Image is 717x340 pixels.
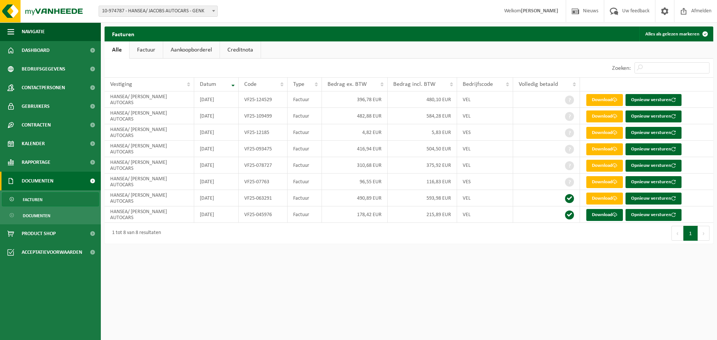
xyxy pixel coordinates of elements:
[99,6,217,16] span: 10-974787 - HANSEA/ JACOBS AUTOCARS - GENK
[519,81,558,87] span: Volledig betaald
[105,91,194,108] td: HANSEA/ [PERSON_NAME] AUTOCARS
[22,41,50,60] span: Dashboard
[194,141,239,157] td: [DATE]
[626,110,682,122] button: Opnieuw versturen
[626,176,682,188] button: Opnieuw versturen
[239,141,288,157] td: VF25-093475
[130,41,163,59] a: Factuur
[322,124,388,141] td: 4,82 EUR
[388,157,457,174] td: 375,92 EUR
[457,141,513,157] td: VEL
[288,190,322,206] td: Factuur
[288,91,322,108] td: Factuur
[22,97,50,116] span: Gebruikers
[194,91,239,108] td: [DATE]
[322,108,388,124] td: 482,88 EUR
[322,141,388,157] td: 416,94 EUR
[22,243,82,262] span: Acceptatievoorwaarden
[288,124,322,141] td: Factuur
[239,206,288,223] td: VF25-045976
[105,206,194,223] td: HANSEA/ [PERSON_NAME] AUTOCARS
[22,153,50,172] span: Rapportage
[639,26,713,41] button: Alles als gelezen markeren
[328,81,367,87] span: Bedrag ex. BTW
[626,94,682,106] button: Opnieuw versturen
[194,174,239,190] td: [DATE]
[322,190,388,206] td: 490,89 EUR
[388,190,457,206] td: 593,98 EUR
[239,124,288,141] td: VF25-12185
[105,141,194,157] td: HANSEA/ [PERSON_NAME] AUTOCARS
[239,174,288,190] td: VF25-07763
[586,127,623,139] a: Download
[586,160,623,172] a: Download
[698,226,710,241] button: Next
[626,127,682,139] button: Opnieuw versturen
[586,94,623,106] a: Download
[22,22,45,41] span: Navigatie
[23,209,50,223] span: Documenten
[105,26,142,41] h2: Facturen
[388,91,457,108] td: 480,10 EUR
[388,174,457,190] td: 116,83 EUR
[293,81,304,87] span: Type
[288,141,322,157] td: Factuur
[105,190,194,206] td: HANSEA/ [PERSON_NAME] AUTOCARS
[288,157,322,174] td: Factuur
[220,41,261,59] a: Creditnota
[626,143,682,155] button: Opnieuw versturen
[105,174,194,190] td: HANSEA/ [PERSON_NAME] AUTOCARS
[586,176,623,188] a: Download
[194,157,239,174] td: [DATE]
[110,81,132,87] span: Vestiging
[322,206,388,223] td: 178,42 EUR
[200,81,216,87] span: Datum
[22,134,45,153] span: Kalender
[194,124,239,141] td: [DATE]
[626,209,682,221] button: Opnieuw versturen
[288,174,322,190] td: Factuur
[163,41,220,59] a: Aankoopborderel
[612,65,631,71] label: Zoeken:
[463,81,493,87] span: Bedrijfscode
[671,226,683,241] button: Previous
[2,208,99,222] a: Documenten
[457,206,513,223] td: VEL
[586,110,623,122] a: Download
[22,78,65,97] span: Contactpersonen
[288,108,322,124] td: Factuur
[239,91,288,108] td: VF25-124529
[288,206,322,223] td: Factuur
[322,157,388,174] td: 310,68 EUR
[457,124,513,141] td: VES
[388,108,457,124] td: 584,28 EUR
[239,190,288,206] td: VF25-063291
[22,224,56,243] span: Product Shop
[393,81,435,87] span: Bedrag incl. BTW
[105,41,129,59] a: Alle
[105,108,194,124] td: HANSEA/ [PERSON_NAME] AUTOCARS
[194,190,239,206] td: [DATE]
[194,206,239,223] td: [DATE]
[521,8,558,14] strong: [PERSON_NAME]
[683,226,698,241] button: 1
[457,91,513,108] td: VEL
[388,141,457,157] td: 504,50 EUR
[586,143,623,155] a: Download
[457,174,513,190] td: VES
[22,172,53,190] span: Documenten
[23,193,43,207] span: Facturen
[457,190,513,206] td: VEL
[108,227,161,240] div: 1 tot 8 van 8 resultaten
[105,157,194,174] td: HANSEA/ [PERSON_NAME] AUTOCARS
[244,81,257,87] span: Code
[2,192,99,206] a: Facturen
[626,193,682,205] button: Opnieuw versturen
[586,209,623,221] a: Download
[457,108,513,124] td: VEL
[239,108,288,124] td: VF25-109499
[99,6,218,17] span: 10-974787 - HANSEA/ JACOBS AUTOCARS - GENK
[22,116,51,134] span: Contracten
[457,157,513,174] td: VEL
[194,108,239,124] td: [DATE]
